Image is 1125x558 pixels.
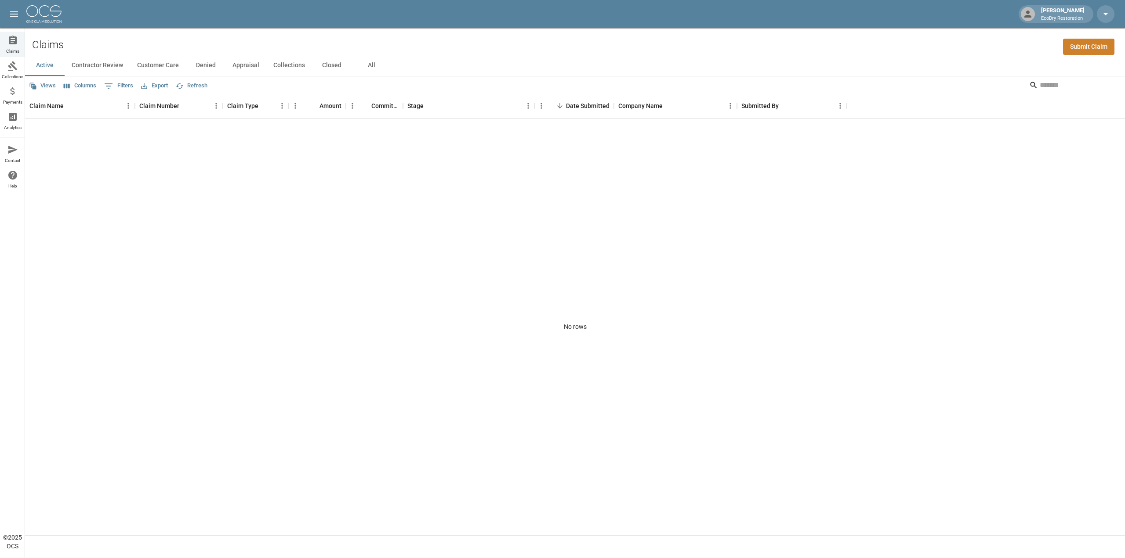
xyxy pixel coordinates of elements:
[223,94,289,118] div: Claim Type
[724,99,737,112] button: Menu
[566,94,610,118] div: Date Submitted
[25,55,1125,76] div: dynamic tabs
[554,100,566,112] button: Sort
[663,100,675,112] button: Sort
[276,99,289,112] button: Menu
[26,5,62,23] img: ocs-logo-white-transparent.png
[289,99,302,112] button: Menu
[614,94,737,118] div: Company Name
[359,100,371,112] button: Sort
[266,55,312,76] button: Collections
[319,94,341,118] div: Amount
[65,55,130,76] button: Contractor Review
[135,94,223,118] div: Claim Number
[179,100,192,112] button: Sort
[535,99,548,112] button: Menu
[32,39,64,51] h2: Claims
[130,55,186,76] button: Customer Care
[407,94,424,118] div: Stage
[62,79,98,93] button: Select columns
[5,5,23,23] button: open drawer
[225,55,266,76] button: Appraisal
[312,55,352,76] button: Closed
[139,94,179,118] div: Claim Number
[25,119,1125,535] div: No rows
[210,99,223,112] button: Menu
[1041,15,1085,22] p: EcoDry Restoration
[4,126,22,130] span: Analytics
[122,99,135,112] button: Menu
[371,94,399,118] div: Committed Amount
[522,99,535,112] button: Menu
[8,184,17,188] span: Help
[346,99,359,112] button: Menu
[6,49,19,54] span: Claims
[834,99,847,112] button: Menu
[618,94,663,118] div: Company Name
[737,94,847,118] div: Submitted By
[102,79,135,93] button: Show filters
[3,533,22,551] div: © 2025 OCS
[779,100,791,112] button: Sort
[64,100,76,112] button: Sort
[535,94,614,118] div: Date Submitted
[29,94,64,118] div: Claim Name
[25,94,135,118] div: Claim Name
[3,100,22,104] span: Payments
[2,75,23,79] span: Collections
[403,94,535,118] div: Stage
[741,94,779,118] div: Submitted By
[25,55,65,76] button: Active
[346,94,403,118] div: Committed Amount
[27,79,58,93] button: Views
[186,55,225,76] button: Denied
[1029,78,1123,94] div: Search
[424,100,436,112] button: Sort
[174,79,210,93] button: Refresh
[289,94,346,118] div: Amount
[258,100,271,112] button: Sort
[227,94,258,118] div: Claim Type
[352,55,391,76] button: All
[307,100,319,112] button: Sort
[1038,6,1088,22] div: [PERSON_NAME]
[139,79,170,93] button: Export
[1063,39,1114,55] a: Submit Claim
[5,158,20,163] span: Contact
